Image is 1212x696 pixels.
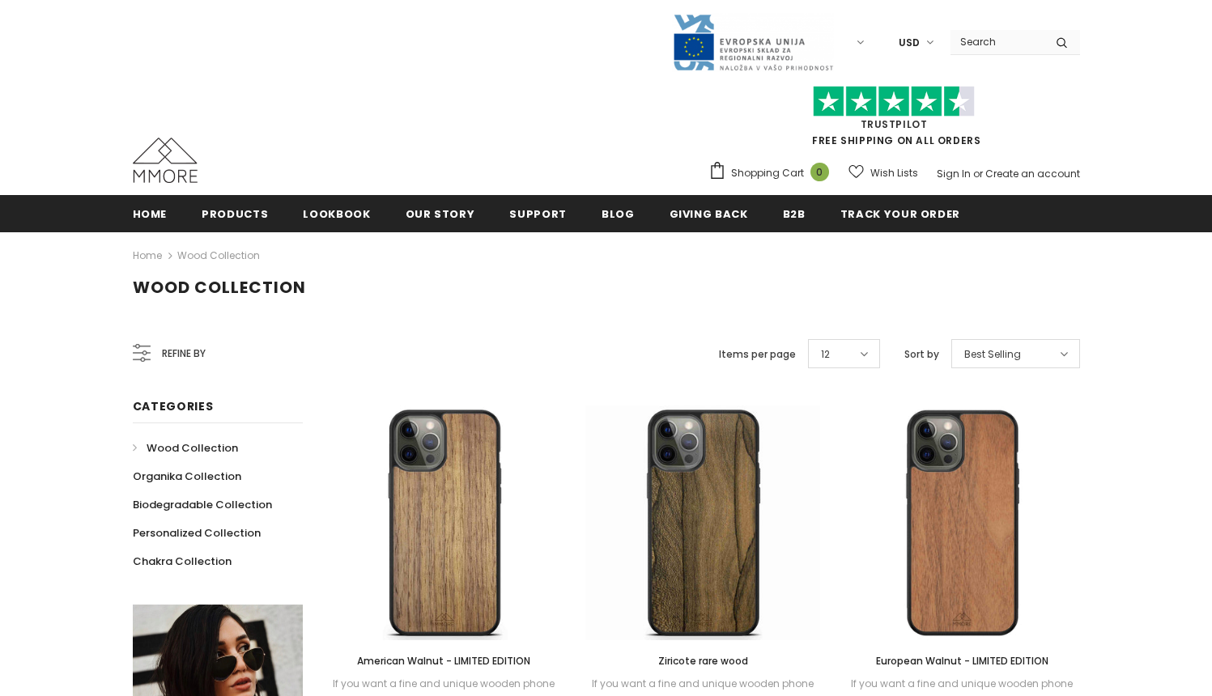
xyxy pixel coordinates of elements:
[821,346,830,363] span: 12
[708,93,1080,147] span: FREE SHIPPING ON ALL ORDERS
[133,554,232,569] span: Chakra Collection
[810,163,829,181] span: 0
[133,138,198,183] img: MMORE Cases
[708,161,837,185] a: Shopping Cart 0
[133,519,261,547] a: Personalized Collection
[731,165,804,181] span: Shopping Cart
[848,159,918,187] a: Wish Lists
[133,276,306,299] span: Wood Collection
[133,547,232,575] a: Chakra Collection
[177,248,260,262] a: Wood Collection
[585,652,820,670] a: Ziricote rare wood
[813,86,975,117] img: Trust Pilot Stars
[303,206,370,222] span: Lookbook
[719,346,796,363] label: Items per page
[840,206,960,222] span: Track your order
[357,654,530,668] span: American Walnut - LIMITED EDITION
[202,206,268,222] span: Products
[147,440,238,456] span: Wood Collection
[133,469,241,484] span: Organika Collection
[303,195,370,231] a: Lookbook
[964,346,1021,363] span: Best Selling
[327,652,562,670] a: American Walnut - LIMITED EDITION
[509,206,567,222] span: support
[133,398,214,414] span: Categories
[406,195,475,231] a: Our Story
[133,462,241,490] a: Organika Collection
[670,206,748,222] span: Giving back
[840,195,960,231] a: Track your order
[985,167,1080,180] a: Create an account
[509,195,567,231] a: support
[672,13,834,72] img: Javni Razpis
[670,195,748,231] a: Giving back
[133,246,162,265] a: Home
[602,195,635,231] a: Blog
[133,525,261,541] span: Personalized Collection
[406,206,475,222] span: Our Story
[162,345,206,363] span: Refine by
[133,206,168,222] span: Home
[844,652,1079,670] a: European Walnut - LIMITED EDITION
[904,346,939,363] label: Sort by
[202,195,268,231] a: Products
[950,30,1044,53] input: Search Site
[133,497,272,512] span: Biodegradable Collection
[870,165,918,181] span: Wish Lists
[861,117,928,131] a: Trustpilot
[602,206,635,222] span: Blog
[133,195,168,231] a: Home
[783,206,806,222] span: B2B
[133,434,238,462] a: Wood Collection
[658,654,748,668] span: Ziricote rare wood
[937,167,971,180] a: Sign In
[672,35,834,49] a: Javni Razpis
[973,167,983,180] span: or
[783,195,806,231] a: B2B
[876,654,1048,668] span: European Walnut - LIMITED EDITION
[899,35,920,51] span: USD
[133,490,272,519] a: Biodegradable Collection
